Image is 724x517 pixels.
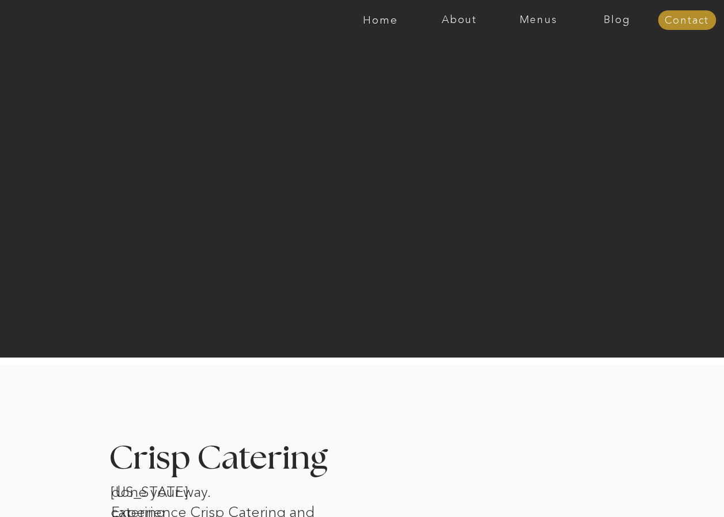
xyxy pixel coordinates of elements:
h1: [US_STATE] catering [111,482,230,497]
a: About [420,14,499,26]
a: Menus [499,14,578,26]
a: Blog [578,14,657,26]
a: Home [341,14,420,26]
a: Contact [658,15,716,26]
h3: Crisp Catering [109,442,357,476]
